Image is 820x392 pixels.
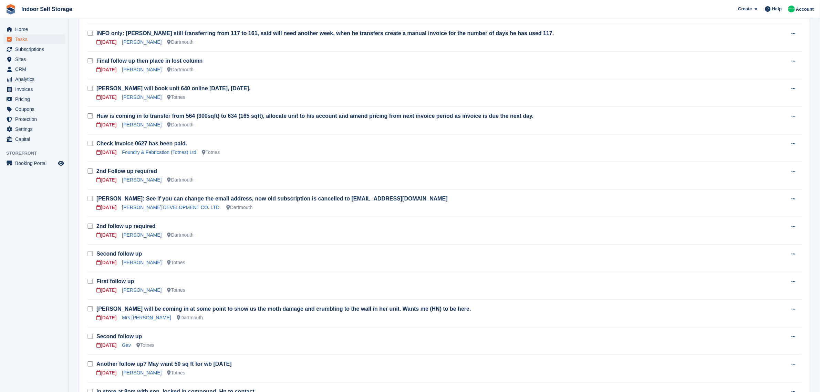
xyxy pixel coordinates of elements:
a: [PERSON_NAME] [122,232,162,238]
a: [PERSON_NAME] [122,94,162,100]
span: Tasks [15,34,56,44]
a: Check Invoice 0627 has been paid. [96,141,187,146]
a: menu [3,94,65,104]
div: Dartmouth [177,314,203,321]
a: [PERSON_NAME] [122,260,162,265]
a: First follow up [96,278,134,284]
div: Totnes [167,369,185,376]
a: Preview store [57,159,65,167]
span: Create [738,6,752,12]
a: Indoor Self Storage [19,3,75,15]
a: [PERSON_NAME] [122,122,162,127]
a: menu [3,114,65,124]
div: Dartmouth [167,176,194,184]
div: [DATE] [96,369,116,376]
a: INFO only: [PERSON_NAME] still transferring from 117 to 161, said will need another week, when he... [96,30,554,36]
a: menu [3,24,65,34]
a: Final follow up then place in lost column [96,58,203,64]
a: menu [3,34,65,44]
div: [DATE] [96,121,116,128]
a: [PERSON_NAME] DEVELOPMENT CO. LTD. [122,205,221,210]
span: Home [15,24,56,34]
a: menu [3,54,65,64]
div: [DATE] [96,342,116,349]
div: Dartmouth [167,121,194,128]
span: Protection [15,114,56,124]
a: [PERSON_NAME] [122,39,162,45]
a: Gav [122,342,131,348]
a: [PERSON_NAME]: See if you can change the email address, now old subscription is cancelled to [EMA... [96,196,448,202]
a: Another follow up? May want 50 sq ft for wb [DATE] [96,361,232,367]
div: [DATE] [96,39,116,46]
span: Settings [15,124,56,134]
a: menu [3,158,65,168]
div: Totnes [136,342,154,349]
a: [PERSON_NAME] [122,177,162,183]
div: [DATE] [96,231,116,239]
span: Help [772,6,782,12]
a: Foundry & Fabrication (Totnes) Ltd [122,149,196,155]
a: menu [3,84,65,94]
div: [DATE] [96,259,116,266]
a: 2nd Follow up required [96,168,157,174]
img: Helen Nicholls [788,6,795,12]
span: Pricing [15,94,56,104]
span: Account [796,6,814,13]
a: menu [3,44,65,54]
div: [DATE] [96,149,116,156]
a: [PERSON_NAME] [122,370,162,375]
a: [PERSON_NAME] will be coming in at some point to show us the moth damage and crumbling to the wal... [96,306,471,312]
span: CRM [15,64,56,74]
div: [DATE] [96,176,116,184]
div: [DATE] [96,204,116,211]
a: menu [3,134,65,144]
div: [DATE] [96,287,116,294]
div: Dartmouth [226,204,252,211]
div: Totnes [167,94,185,101]
a: Second follow up [96,333,142,339]
span: Capital [15,134,56,144]
img: stora-icon-8386f47178a22dfd0bd8f6a31ec36ba5ce8667c1dd55bd0f319d3a0aa187defe.svg [6,4,16,14]
a: Second follow up [96,251,142,257]
a: menu [3,64,65,74]
span: Storefront [6,150,69,157]
span: Analytics [15,74,56,84]
div: Totnes [202,149,220,156]
div: Totnes [167,287,185,294]
a: Mrs [PERSON_NAME] [122,315,171,320]
span: Booking Portal [15,158,56,168]
div: Dartmouth [167,39,194,46]
div: Dartmouth [167,66,194,73]
a: Huw is coming in to transfer from 564 (300sqft) to 634 (165 sqft), allocate unit to his account a... [96,113,533,119]
a: [PERSON_NAME] [122,67,162,72]
a: [PERSON_NAME] will book unit 640 online [DATE], [DATE]. [96,85,250,91]
a: menu [3,74,65,84]
div: [DATE] [96,94,116,101]
span: Sites [15,54,56,64]
div: [DATE] [96,66,116,73]
a: 2nd follow up required [96,223,156,229]
div: Dartmouth [167,231,194,239]
div: Totnes [167,259,185,266]
span: Subscriptions [15,44,56,54]
span: Invoices [15,84,56,94]
a: [PERSON_NAME] [122,287,162,293]
div: [DATE] [96,314,116,321]
a: menu [3,104,65,114]
span: Coupons [15,104,56,114]
a: menu [3,124,65,134]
